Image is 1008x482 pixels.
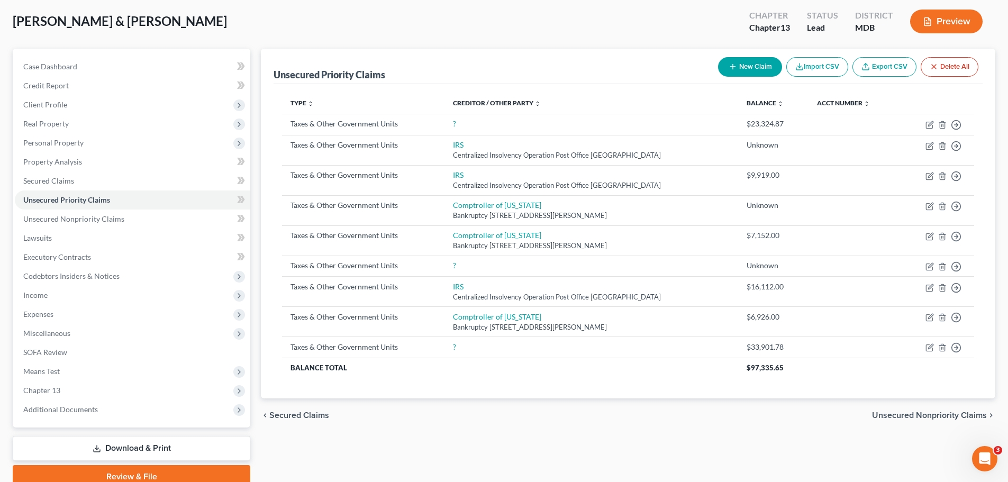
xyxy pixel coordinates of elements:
i: unfold_more [307,101,314,107]
div: $23,324.87 [747,119,800,129]
div: Taxes & Other Government Units [290,230,436,241]
div: Unknown [747,260,800,271]
span: Income [23,290,48,299]
a: Secured Claims [15,171,250,190]
span: Additional Documents [23,405,98,414]
th: Balance Total [282,358,738,377]
span: Personal Property [23,138,84,147]
i: chevron_right [987,411,995,420]
div: MDB [855,22,893,34]
a: IRS [453,140,464,149]
span: 3 [994,446,1002,454]
a: Comptroller of [US_STATE] [453,312,541,321]
i: unfold_more [534,101,541,107]
div: Status [807,10,838,22]
a: Download & Print [13,436,250,461]
span: Secured Claims [269,411,329,420]
a: Case Dashboard [15,57,250,76]
button: New Claim [718,57,782,77]
div: Centralized Insolvency Operation Post Office [GEOGRAPHIC_DATA] [453,150,730,160]
button: Unsecured Nonpriority Claims chevron_right [872,411,995,420]
span: Means Test [23,367,60,376]
div: $7,152.00 [747,230,800,241]
span: Real Property [23,119,69,128]
a: IRS [453,282,464,291]
div: District [855,10,893,22]
div: Lead [807,22,838,34]
div: Chapter [749,22,790,34]
div: Taxes & Other Government Units [290,119,436,129]
div: $6,926.00 [747,312,800,322]
a: Property Analysis [15,152,250,171]
div: Centralized Insolvency Operation Post Office [GEOGRAPHIC_DATA] [453,180,730,190]
span: 13 [780,22,790,32]
div: Bankruptcy [STREET_ADDRESS][PERSON_NAME] [453,322,730,332]
div: Taxes & Other Government Units [290,312,436,322]
a: Lawsuits [15,229,250,248]
i: unfold_more [864,101,870,107]
span: Unsecured Nonpriority Claims [23,214,124,223]
div: Taxes & Other Government Units [290,260,436,271]
i: chevron_left [261,411,269,420]
a: ? [453,119,456,128]
a: Unsecured Priority Claims [15,190,250,210]
button: chevron_left Secured Claims [261,411,329,420]
div: Taxes & Other Government Units [290,200,436,211]
span: Credit Report [23,81,69,90]
span: Case Dashboard [23,62,77,71]
span: Codebtors Insiders & Notices [23,271,120,280]
span: Miscellaneous [23,329,70,338]
a: Comptroller of [US_STATE] [453,201,541,210]
div: $16,112.00 [747,281,800,292]
i: unfold_more [777,101,784,107]
button: Preview [910,10,983,33]
span: Expenses [23,310,53,319]
div: Unknown [747,200,800,211]
span: Unsecured Priority Claims [23,195,110,204]
span: Client Profile [23,100,67,109]
span: SOFA Review [23,348,67,357]
a: Balance unfold_more [747,99,784,107]
span: Executory Contracts [23,252,91,261]
a: Type unfold_more [290,99,314,107]
a: Acct Number unfold_more [817,99,870,107]
div: Taxes & Other Government Units [290,342,436,352]
a: Comptroller of [US_STATE] [453,231,541,240]
span: $97,335.65 [747,363,784,372]
div: Centralized Insolvency Operation Post Office [GEOGRAPHIC_DATA] [453,292,730,302]
a: Executory Contracts [15,248,250,267]
div: Bankruptcy [STREET_ADDRESS][PERSON_NAME] [453,211,730,221]
div: Bankruptcy [STREET_ADDRESS][PERSON_NAME] [453,241,730,251]
span: Property Analysis [23,157,82,166]
span: Chapter 13 [23,386,60,395]
button: Delete All [921,57,978,77]
div: Chapter [749,10,790,22]
a: ? [453,261,456,270]
div: Taxes & Other Government Units [290,170,436,180]
a: Creditor / Other Party unfold_more [453,99,541,107]
div: $33,901.78 [747,342,800,352]
span: Secured Claims [23,176,74,185]
button: Import CSV [786,57,848,77]
div: Unknown [747,140,800,150]
div: Unsecured Priority Claims [274,68,385,81]
iframe: Intercom live chat [972,446,997,471]
a: Unsecured Nonpriority Claims [15,210,250,229]
span: [PERSON_NAME] & [PERSON_NAME] [13,13,227,29]
a: Credit Report [15,76,250,95]
a: ? [453,342,456,351]
span: Unsecured Nonpriority Claims [872,411,987,420]
div: Taxes & Other Government Units [290,140,436,150]
a: Export CSV [852,57,916,77]
div: $9,919.00 [747,170,800,180]
div: Taxes & Other Government Units [290,281,436,292]
a: IRS [453,170,464,179]
span: Lawsuits [23,233,52,242]
a: SOFA Review [15,343,250,362]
